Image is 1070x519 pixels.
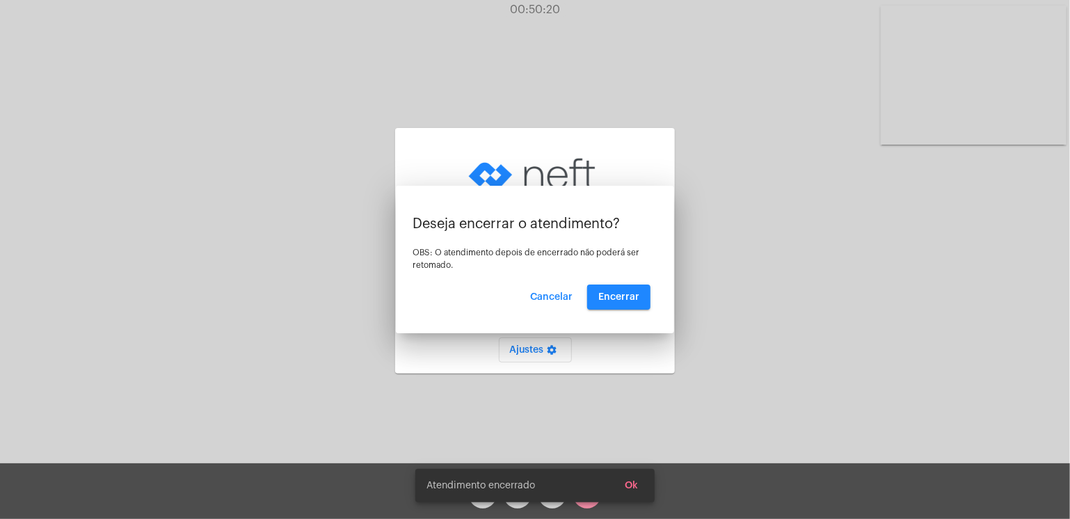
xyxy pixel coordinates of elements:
span: Cancelar [530,292,573,302]
span: Ajustes [510,345,561,355]
span: 00:50:20 [510,4,560,15]
button: Cancelar [519,285,584,310]
img: logo-neft-novo-2.png [465,139,605,209]
span: OBS: O atendimento depois de encerrado não poderá ser retomado. [413,248,639,269]
span: Encerrar [598,292,639,302]
span: Atendimento encerrado [426,479,535,493]
span: Ok [625,481,638,490]
p: Deseja encerrar o atendimento? [413,216,657,232]
mat-icon: settings [544,344,561,361]
button: Encerrar [587,285,650,310]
